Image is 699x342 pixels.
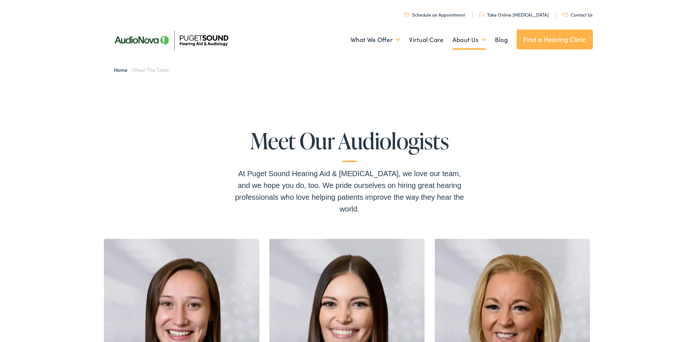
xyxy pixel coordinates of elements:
a: What We Offer [350,26,400,53]
span: Meet the Team [133,66,169,73]
a: Schedule an Appointment [404,11,465,18]
h1: Meet Our Audiologists [232,129,468,162]
a: Find a Hearing Clinic [517,29,593,49]
a: Blog [495,26,508,53]
a: About Us [452,26,486,53]
a: Home [114,66,131,73]
div: At Puget Sound Hearing Aid & [MEDICAL_DATA], we love our team, and we hope you do, too. We pride ... [232,168,468,215]
img: utility icon [563,13,568,17]
img: utility icon [404,12,409,17]
span: / [114,66,169,73]
a: Take Online [MEDICAL_DATA] [479,11,549,18]
a: Virtual Care [409,26,444,53]
img: utility icon [479,13,484,17]
a: Contact Us [563,11,593,18]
